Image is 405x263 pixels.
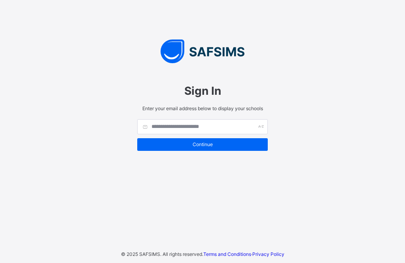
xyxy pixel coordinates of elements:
span: · [203,251,284,257]
span: Continue [143,141,262,147]
span: © 2025 SAFSIMS. All rights reserved. [121,251,203,257]
a: Privacy Policy [252,251,284,257]
img: SAFSIMS Logo [129,39,276,63]
span: Sign In [137,84,268,98]
span: Enter your email address below to display your schools [137,105,268,111]
a: Terms and Conditions [203,251,251,257]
